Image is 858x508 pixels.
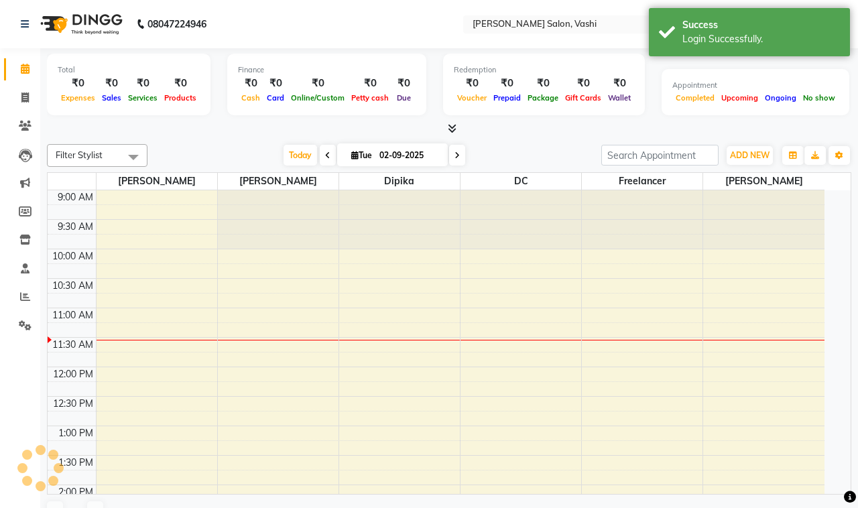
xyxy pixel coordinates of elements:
[288,93,348,103] span: Online/Custom
[524,76,562,91] div: ₹0
[56,485,96,499] div: 2:00 PM
[605,76,634,91] div: ₹0
[454,93,490,103] span: Voucher
[56,426,96,440] div: 1:00 PM
[490,76,524,91] div: ₹0
[50,249,96,263] div: 10:00 AM
[99,93,125,103] span: Sales
[125,93,161,103] span: Services
[454,76,490,91] div: ₹0
[218,173,339,190] span: [PERSON_NAME]
[348,76,392,91] div: ₹0
[562,93,605,103] span: Gift Cards
[718,93,761,103] span: Upcoming
[58,93,99,103] span: Expenses
[703,173,824,190] span: [PERSON_NAME]
[55,190,96,204] div: 9:00 AM
[238,93,263,103] span: Cash
[800,93,839,103] span: No show
[238,76,263,91] div: ₹0
[56,456,96,470] div: 1:30 PM
[34,5,126,43] img: logo
[238,64,416,76] div: Finance
[339,173,460,190] span: Dipika
[375,145,442,166] input: 2025-09-02
[147,5,206,43] b: 08047224946
[730,150,770,160] span: ADD NEW
[348,150,375,160] span: Tue
[461,173,581,190] span: DC
[50,308,96,322] div: 11:00 AM
[672,93,718,103] span: Completed
[50,338,96,352] div: 11:30 AM
[288,76,348,91] div: ₹0
[682,32,840,46] div: Login Successfully.
[582,173,702,190] span: Freelancer
[524,93,562,103] span: Package
[682,18,840,32] div: Success
[562,76,605,91] div: ₹0
[50,367,96,381] div: 12:00 PM
[454,64,634,76] div: Redemption
[50,397,96,411] div: 12:30 PM
[55,220,96,234] div: 9:30 AM
[348,93,392,103] span: Petty cash
[727,146,773,165] button: ADD NEW
[125,76,161,91] div: ₹0
[50,279,96,293] div: 10:30 AM
[161,76,200,91] div: ₹0
[58,76,99,91] div: ₹0
[56,149,103,160] span: Filter Stylist
[58,64,200,76] div: Total
[263,76,288,91] div: ₹0
[97,173,217,190] span: [PERSON_NAME]
[761,93,800,103] span: Ongoing
[605,93,634,103] span: Wallet
[672,80,839,91] div: Appointment
[263,93,288,103] span: Card
[490,93,524,103] span: Prepaid
[161,93,200,103] span: Products
[601,145,719,166] input: Search Appointment
[392,76,416,91] div: ₹0
[99,76,125,91] div: ₹0
[284,145,317,166] span: Today
[393,93,414,103] span: Due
